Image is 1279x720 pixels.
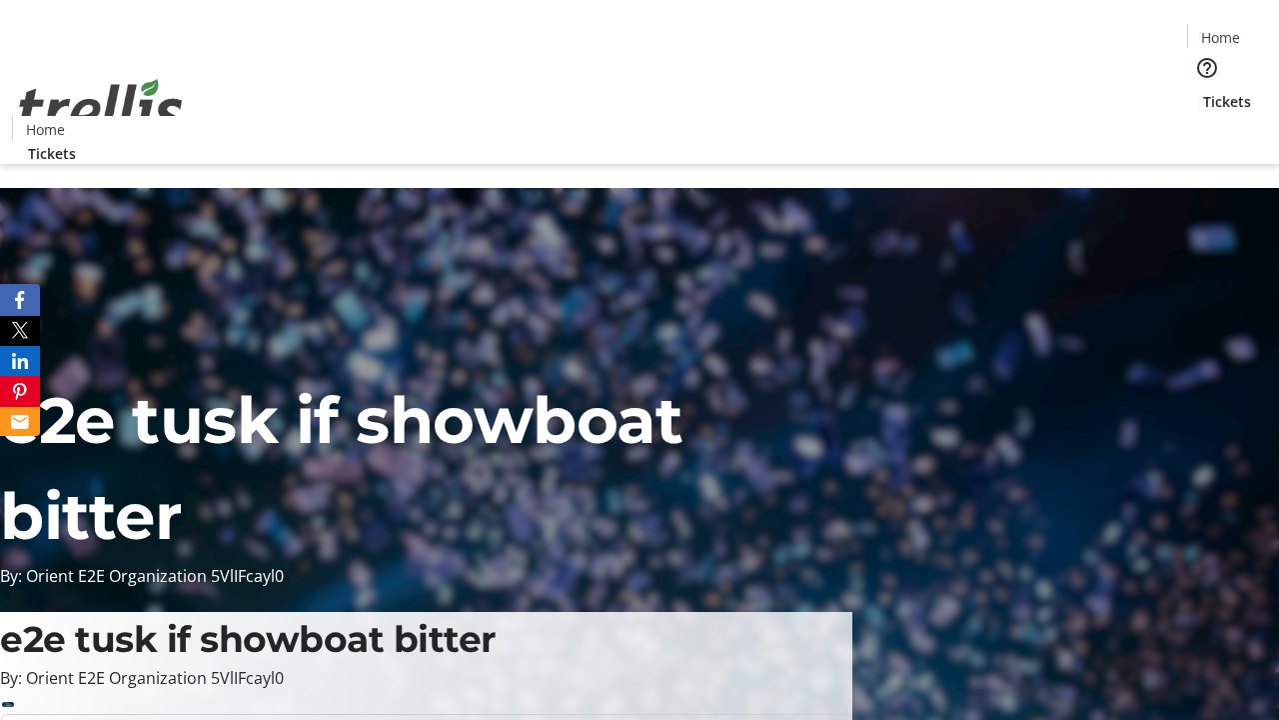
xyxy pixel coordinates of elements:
[12,143,92,164] a: Tickets
[12,57,190,157] img: Orient E2E Organization 5VlIFcayl0's Logo
[1187,112,1227,152] button: Cart
[13,119,77,140] a: Home
[1187,91,1267,112] a: Tickets
[26,119,65,140] span: Home
[1187,48,1227,88] button: Help
[28,143,76,164] span: Tickets
[1188,27,1252,48] a: Home
[1203,91,1251,112] span: Tickets
[1201,27,1240,48] span: Home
